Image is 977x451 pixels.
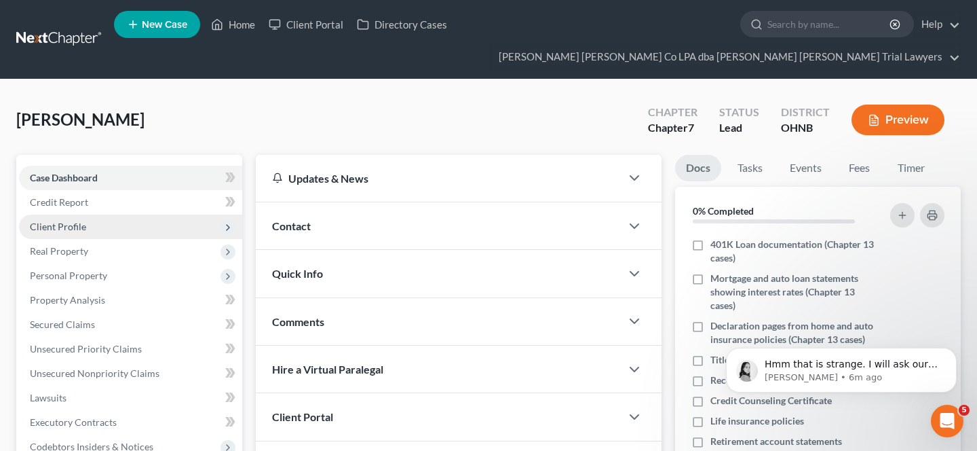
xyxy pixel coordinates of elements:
[648,105,697,120] div: Chapter
[350,12,454,37] a: Directory Cases
[710,238,878,265] span: 401K Loan documentation (Chapter 13 cases)
[204,12,262,37] a: Home
[30,294,105,306] span: Property Analysis
[30,245,88,257] span: Real Property
[675,155,721,181] a: Docs
[710,435,842,448] span: Retirement account statements
[16,109,145,129] span: [PERSON_NAME]
[727,155,773,181] a: Tasks
[767,12,892,37] input: Search by name...
[19,190,242,215] a: Credit Report
[959,405,970,416] span: 5
[706,319,977,414] iframe: Intercom notifications message
[30,367,159,379] span: Unsecured Nonpriority Claims
[30,221,86,232] span: Client Profile
[710,272,878,312] span: Mortgage and auto loan statements showing interest rates (Chapter 13 cases)
[19,288,242,312] a: Property Analysis
[272,171,605,185] div: Updates & News
[272,410,333,423] span: Client Portal
[30,172,98,183] span: Case Dashboard
[30,196,88,208] span: Credit Report
[272,267,323,280] span: Quick Info
[19,312,242,337] a: Secured Claims
[851,105,944,135] button: Preview
[648,120,697,136] div: Chapter
[30,343,142,355] span: Unsecured Priority Claims
[19,410,242,435] a: Executory Contracts
[781,120,830,136] div: OHNB
[272,363,383,376] span: Hire a Virtual Paralegal
[710,414,804,428] span: Life insurance policies
[887,155,936,181] a: Timer
[30,416,117,428] span: Executory Contracts
[492,45,960,69] a: [PERSON_NAME] [PERSON_NAME] Co LPA dba [PERSON_NAME] [PERSON_NAME] Trial Lawyers
[30,319,95,330] span: Secured Claims
[272,315,324,328] span: Comments
[19,337,242,361] a: Unsecured Priority Claims
[142,20,187,30] span: New Case
[19,361,242,386] a: Unsecured Nonpriority Claims
[719,105,759,120] div: Status
[781,105,830,120] div: District
[19,166,242,190] a: Case Dashboard
[30,392,66,403] span: Lawsuits
[688,121,694,134] span: 7
[693,205,754,217] strong: 0% Completed
[272,219,311,232] span: Contact
[19,386,242,410] a: Lawsuits
[262,12,350,37] a: Client Portal
[779,155,832,181] a: Events
[915,12,960,37] a: Help
[838,155,881,181] a: Fees
[931,405,963,437] iframe: Intercom live chat
[719,120,759,136] div: Lead
[30,270,107,281] span: Personal Property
